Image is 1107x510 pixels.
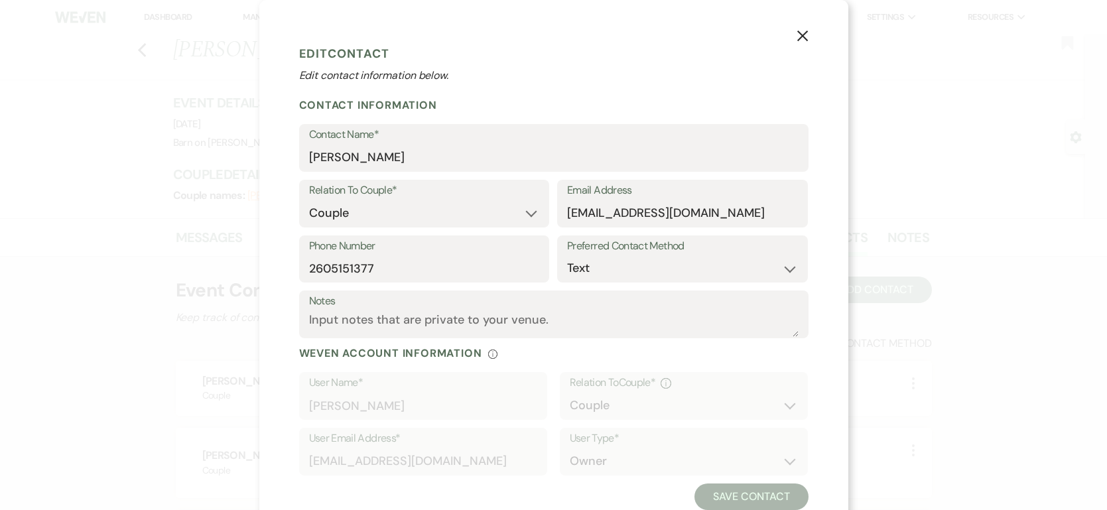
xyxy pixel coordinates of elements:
label: User Type* [570,429,799,448]
input: First and Last Name [309,145,799,170]
div: Weven Account Information [299,346,809,360]
h2: Contact Information [299,98,809,112]
label: Contact Name* [309,125,799,145]
div: Relation To Couple * [570,373,799,393]
label: Notes [309,292,799,311]
label: Phone Number [309,237,540,256]
label: Preferred Contact Method [567,237,798,256]
h1: Edit Contact [299,44,809,64]
label: Relation To Couple* [309,181,540,200]
label: Email Address [567,181,798,200]
label: User Name* [309,373,538,393]
p: Edit contact information below. [299,68,809,84]
button: Save Contact [694,483,808,510]
label: User Email Address* [309,429,538,448]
